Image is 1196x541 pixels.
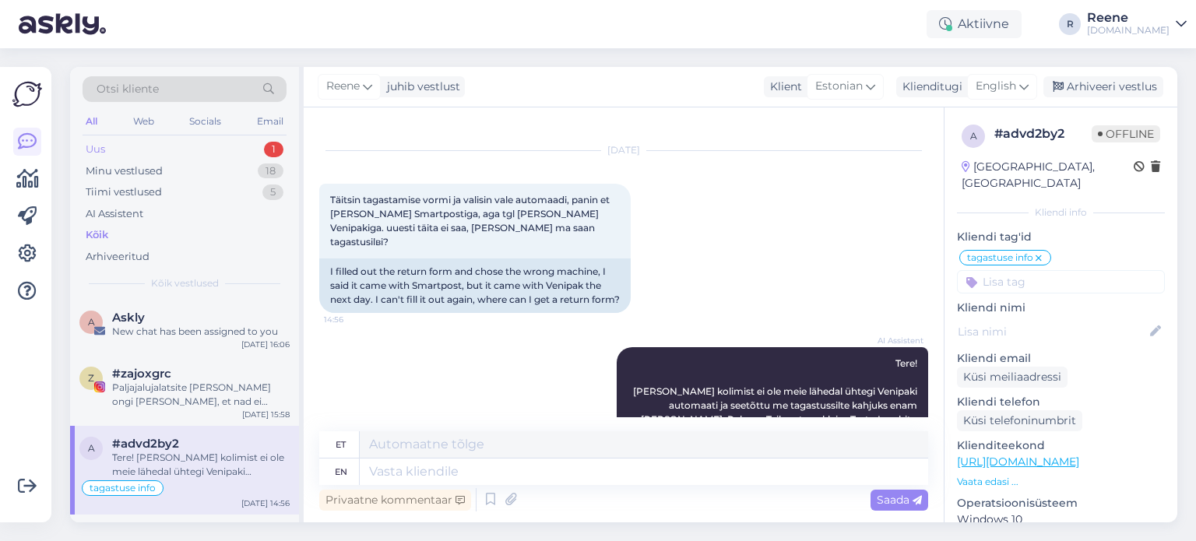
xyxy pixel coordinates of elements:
div: Reene [1087,12,1170,24]
div: Arhiveeri vestlus [1043,76,1163,97]
p: Windows 10 [957,511,1165,528]
span: AI Assistent [865,335,923,346]
div: [DATE] 14:56 [241,497,290,509]
div: Web [130,111,157,132]
div: [DATE] 16:06 [241,339,290,350]
span: Askly [112,311,145,325]
div: Paljajalujalatsite [PERSON_NAME] ongi [PERSON_NAME], et nad ei toetaks kuidagi jalgu. Et jalg saa... [112,381,290,409]
img: Askly Logo [12,79,42,109]
a: [URL][DOMAIN_NAME] [957,455,1079,469]
div: Kõik [86,227,108,243]
div: AI Assistent [86,206,143,222]
span: Reene [326,78,360,95]
div: Arhiveeritud [86,249,149,265]
p: Klienditeekond [957,437,1165,454]
div: # advd2by2 [994,125,1092,143]
p: Kliendi email [957,350,1165,367]
div: et [336,431,346,458]
div: 18 [258,163,283,179]
span: #advd2by2 [112,437,179,451]
div: Aktiivne [927,10,1022,38]
p: Kliendi nimi [957,300,1165,316]
div: 1 [264,142,283,157]
div: Privaatne kommentaar [319,490,471,511]
span: Estonian [815,78,863,95]
p: Kliendi telefon [957,394,1165,410]
a: Reene[DOMAIN_NAME] [1087,12,1187,37]
div: [DATE] [319,143,928,157]
div: New chat has been assigned to you [112,325,290,339]
div: R [1059,13,1081,35]
p: Vaata edasi ... [957,475,1165,489]
div: Klienditugi [896,79,962,95]
div: Tiimi vestlused [86,184,162,200]
div: Kliendi info [957,206,1165,220]
p: Kliendi tag'id [957,229,1165,245]
span: tagastuse info [90,483,156,493]
span: Offline [1092,125,1160,142]
div: Email [254,111,287,132]
div: 5 [262,184,283,200]
span: 14:56 [324,314,382,325]
span: Kõik vestlused [151,276,219,290]
div: Uus [86,142,105,157]
span: a [88,442,95,454]
input: Lisa tag [957,270,1165,293]
div: Klient [764,79,802,95]
p: Operatsioonisüsteem [957,495,1165,511]
div: I filled out the return form and chose the wrong machine, I said it came with Smartpost, but it c... [319,258,631,313]
span: A [88,316,95,328]
div: [GEOGRAPHIC_DATA], [GEOGRAPHIC_DATA] [962,159,1134,191]
div: Küsi meiliaadressi [957,367,1068,388]
div: Küsi telefoninumbrit [957,410,1082,431]
div: All [83,111,100,132]
div: juhib vestlust [381,79,460,95]
div: [DATE] 15:58 [242,409,290,420]
input: Lisa nimi [958,323,1147,340]
span: a [970,130,977,142]
span: tagastuse info [967,253,1033,262]
span: English [976,78,1016,95]
div: [DOMAIN_NAME] [1087,24,1170,37]
span: Täitsin tagastamise vormi ja valisin vale automaadi, panin et [PERSON_NAME] Smartpostiga, aga tgl... [330,194,612,248]
span: z [88,372,94,384]
span: #zajoxgrc [112,367,171,381]
div: Tere! [PERSON_NAME] kolimist ei ole meie lähedal ühtegi Venipaki automaati ja seetõttu me tagastu... [112,451,290,479]
div: Minu vestlused [86,163,163,179]
div: en [335,458,347,485]
div: Socials [186,111,224,132]
span: Otsi kliente [97,81,159,97]
span: Saada [877,493,922,507]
